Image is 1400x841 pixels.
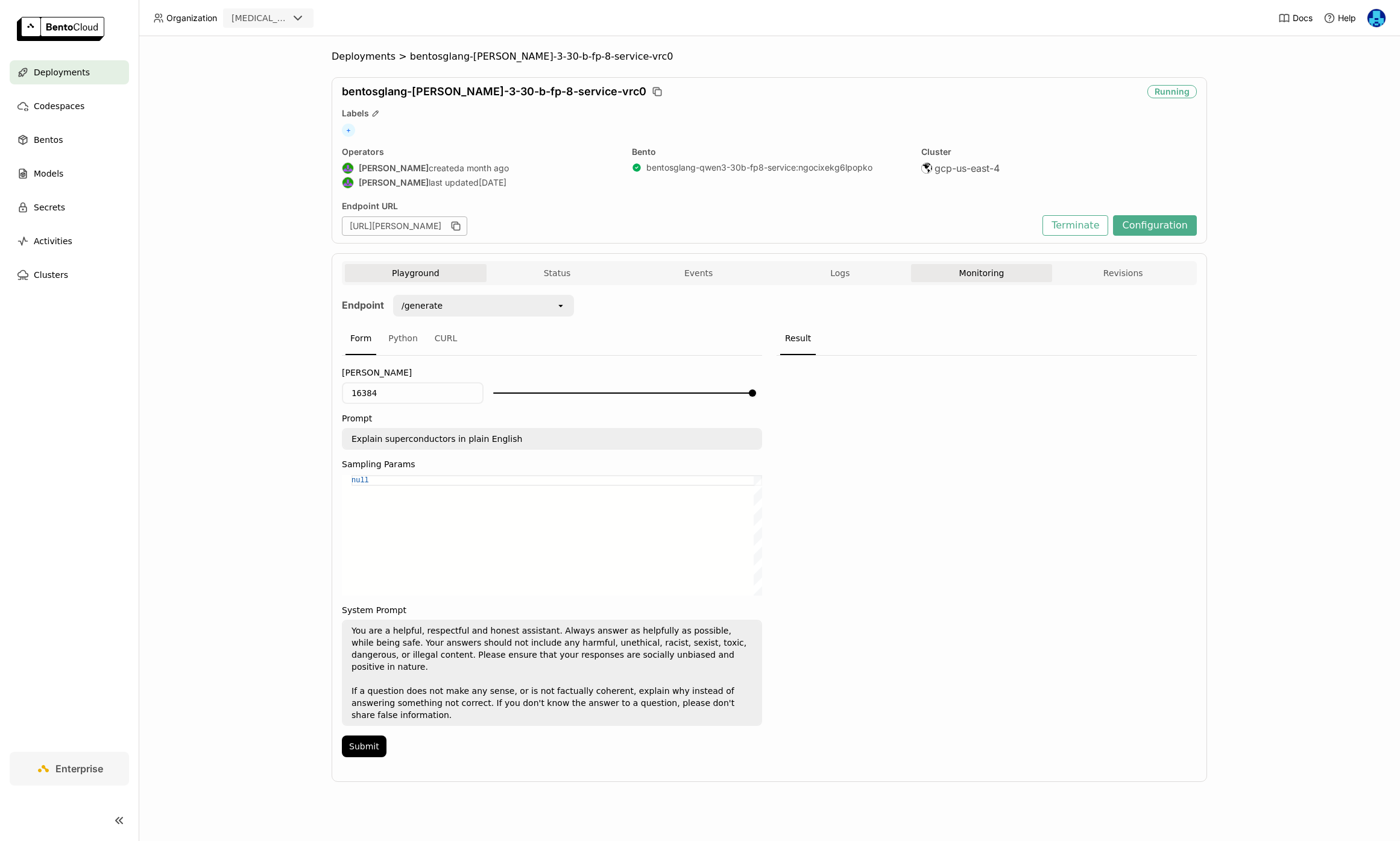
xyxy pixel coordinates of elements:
[232,12,288,24] div: [MEDICAL_DATA]
[780,323,816,355] div: Result
[34,234,72,248] span: Activities
[166,13,217,24] span: Organization
[1278,12,1313,24] a: Docs
[342,124,355,137] span: +
[342,216,467,236] div: [URL][PERSON_NAME]
[343,621,761,725] textarea: You are a helpful, respectful and honest assistant. Always answer as helpfully as possible, while...
[632,146,907,157] div: Bento
[17,17,104,41] img: logo
[342,414,762,423] label: Prompt
[342,146,617,157] div: Operators
[342,85,646,98] span: bentosglang-[PERSON_NAME]-3-30-b-fp-8-service-vrc0
[1293,13,1313,24] span: Docs
[628,264,769,282] button: Events
[332,51,1207,63] nav: Breadcrumbs navigation
[556,301,566,310] svg: open
[1042,215,1108,236] button: Terminate
[935,162,1000,174] span: gcp-us-east-4
[332,51,396,63] span: Deployments
[34,99,84,113] span: Codespaces
[830,268,850,279] span: Logs
[34,268,68,282] span: Clusters
[479,177,506,188] span: [DATE]
[345,323,376,355] div: Form
[342,201,1036,212] div: Endpoint URL
[10,60,129,84] a: Deployments
[10,195,129,219] a: Secrets
[402,300,443,312] div: /generate
[646,162,872,173] a: bentosglang-qwen3-30b-fp8-service:ngocixekg6lpopko
[34,166,63,181] span: Models
[1147,85,1197,98] div: Running
[34,65,90,80] span: Deployments
[430,323,462,355] div: CURL
[342,177,353,188] img: Shenyang Zhao
[342,459,762,469] label: Sampling Params
[34,133,63,147] span: Bentos
[10,752,129,786] a: Enterprise
[289,13,291,25] input: Selected revia.
[921,146,1197,157] div: Cluster
[10,229,129,253] a: Activities
[10,128,129,152] a: Bentos
[1052,264,1194,282] button: Revisions
[396,51,410,63] span: >
[383,323,423,355] div: Python
[444,300,445,312] input: Selected /generate.
[911,264,1053,282] button: Monitoring
[345,264,487,282] button: Playground
[342,605,762,615] label: System Prompt
[10,162,129,186] a: Models
[1367,9,1386,27] img: Yi Guo
[359,177,429,188] strong: [PERSON_NAME]
[1113,215,1197,236] button: Configuration
[10,263,129,287] a: Clusters
[342,368,762,377] label: [PERSON_NAME]
[55,763,103,775] span: Enterprise
[342,162,617,174] div: created
[10,94,129,118] a: Codespaces
[359,163,429,174] strong: [PERSON_NAME]
[342,177,617,189] div: last updated
[34,200,65,215] span: Secrets
[342,299,384,311] strong: Endpoint
[459,163,509,174] span: a month ago
[343,429,761,449] textarea: Explain superconductors in plain English
[487,264,628,282] button: Status
[342,163,353,174] img: Shenyang Zhao
[1323,12,1356,24] div: Help
[342,735,386,757] button: Submit
[1338,13,1356,24] span: Help
[352,476,369,485] span: null
[342,108,1197,119] div: Labels
[410,51,673,63] span: bentosglang-[PERSON_NAME]-3-30-b-fp-8-service-vrc0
